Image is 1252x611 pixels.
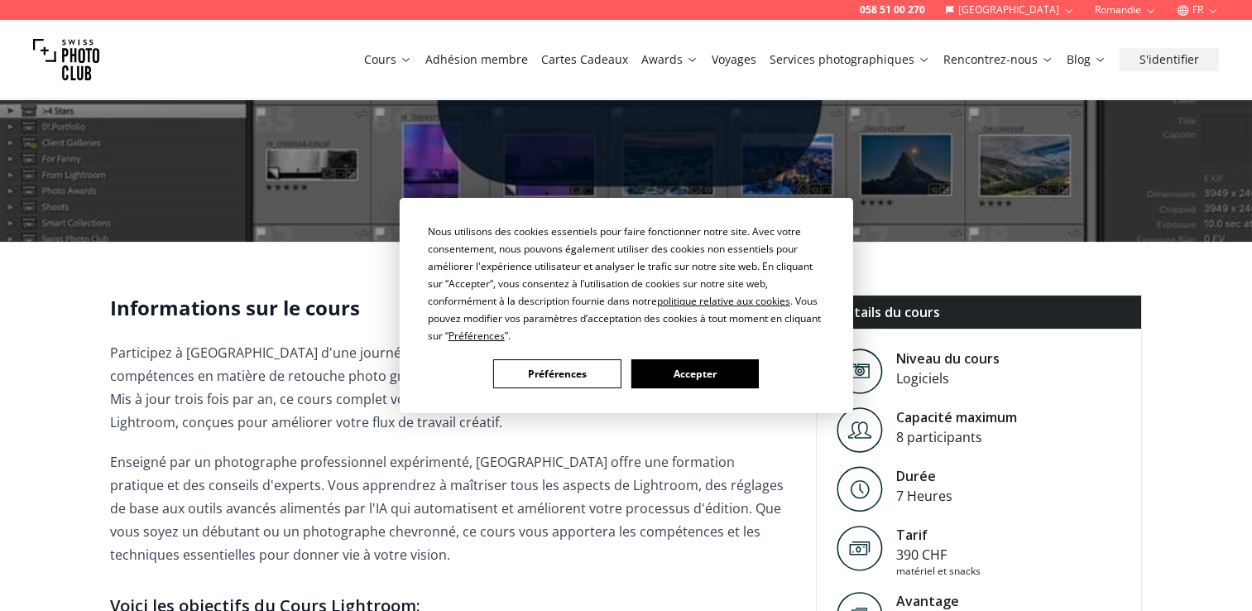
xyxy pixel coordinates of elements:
[493,359,621,388] button: Préférences
[399,198,852,413] div: Cookie Consent Prompt
[449,329,505,343] span: Préférences
[631,359,758,388] button: Accepter
[657,294,790,308] span: politique relative aux cookies
[428,223,825,344] div: Nous utilisons des cookies essentiels pour faire fonctionner notre site. Avec votre consentement,...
